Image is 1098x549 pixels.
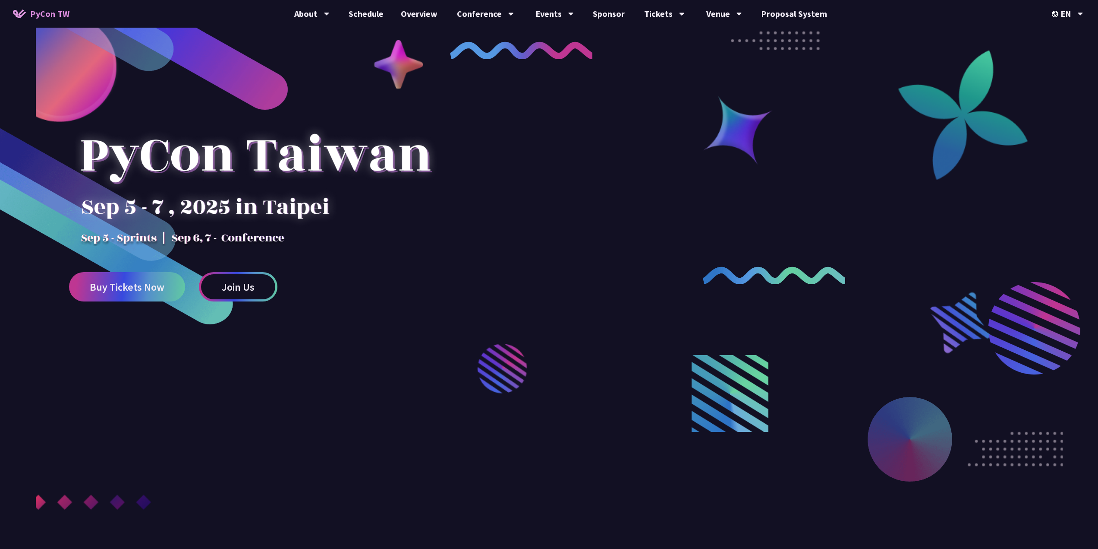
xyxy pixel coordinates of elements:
[4,3,78,25] a: PyCon TW
[30,7,69,20] span: PyCon TW
[1052,11,1060,17] img: Locale Icon
[13,10,26,18] img: Home icon of PyCon TW 2025
[90,282,164,292] span: Buy Tickets Now
[222,282,255,292] span: Join Us
[69,272,185,301] a: Buy Tickets Now
[703,267,846,284] img: curly-2.e802c9f.png
[199,272,277,301] a: Join Us
[450,41,593,59] img: curly-1.ebdbada.png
